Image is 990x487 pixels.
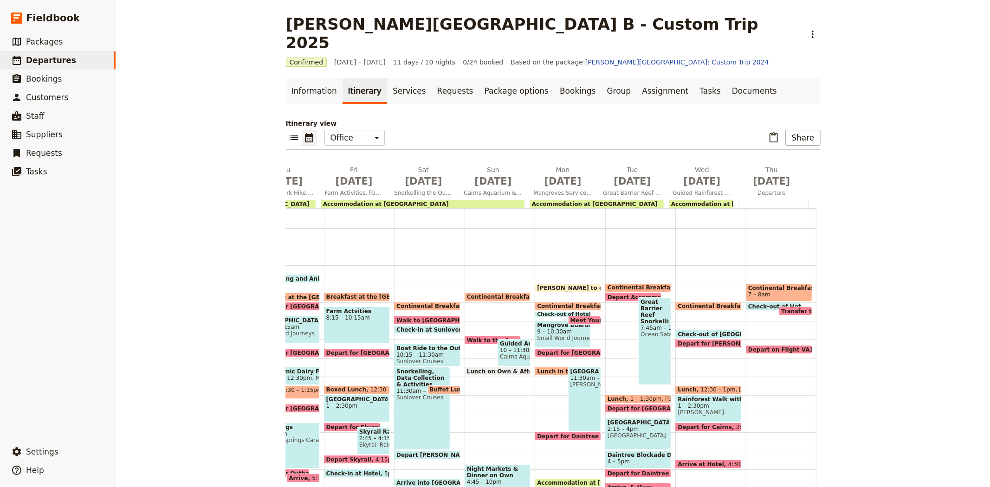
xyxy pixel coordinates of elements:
div: Bio-Dynamic Dairy Farm11:30am – 12:30pmMungalli Creek Dairy [253,367,320,385]
span: Farm Activities, [GEOGRAPHIC_DATA] & Skyrail Cableway [321,189,387,197]
span: Check-out of Hotel [537,312,595,317]
div: Breakfast at the [GEOGRAPHIC_DATA] [324,293,390,301]
span: Great Barrier Reef Snorkelling, Debate & Rainforest Swimming Hole [600,189,666,197]
div: Lunch12:30 – 1:15pm [253,385,320,399]
span: Lunch in the Park [537,368,596,374]
span: Skyrail Rainforest Cableway [359,429,388,435]
span: Walk to the Aquarium [467,337,539,343]
a: Assignment [636,78,694,104]
div: Great Barrier Reef Snorkelling7:45am – 12:30pmOcean Safari [638,297,671,385]
span: [PERSON_NAME] [678,409,739,416]
span: 2:30 – 5pm [256,430,317,437]
span: [DATE] [673,174,731,188]
a: Group [602,78,637,104]
div: Boxed Lunch12:30 – 1pm [324,385,390,394]
span: Tasks [26,167,47,176]
div: Buffet Lunch on the Boat [427,385,460,394]
span: Sunlover Cruises [396,358,458,365]
span: 12:30 – 1pm [370,386,405,393]
span: Sunlover Cruises [396,394,448,401]
span: 11 days / 10 nights [393,58,456,67]
div: Accommodation at [GEOGRAPHIC_DATA] [321,200,524,208]
span: Guided Aquarium Study Tour [500,340,528,347]
span: [DATE] [603,174,662,188]
div: Depart for [GEOGRAPHIC_DATA] [253,348,320,357]
span: Continental Breakfast at Hotel [467,294,567,300]
div: Continental Breakfast at Hotel [605,283,672,292]
span: [GEOGRAPHIC_DATA] [662,396,724,402]
span: Continental Breakfast at Hotel [678,303,778,309]
span: [PERSON_NAME] Crocodile Farm [570,381,599,388]
span: Depart for Daintree Accommodation [608,470,725,476]
div: Check-in at Sunlover [394,325,460,334]
span: Depart for [PERSON_NAME] [678,340,768,346]
div: Walk to the Aquarium [465,336,521,345]
span: Depart for Skyrail Terminal [326,424,415,430]
span: Mangrove Boardwalk & Creek Cleanup [537,322,589,328]
h2: Mon [534,165,592,188]
span: Cow Milking and Animals [256,276,338,282]
button: Wed [DATE]Guided Rainforest Walk with Indigenous Guide [669,165,739,199]
div: Continental Breakfast at Hotel7 – 8am [746,283,812,301]
div: Accommodation at [GEOGRAPHIC_DATA] [530,200,664,208]
span: [GEOGRAPHIC_DATA] [570,368,599,375]
span: Depart for [GEOGRAPHIC_DATA] [256,350,360,356]
div: Skyrail Rainforest Cableway2:45 – 4:15pmSkyrail Rainforest Cableway [357,427,390,455]
span: Suppliers [26,130,63,139]
span: Bio-Dynamic Dairy Farm [256,368,317,375]
div: Hot Springs2:30 – 5pmInnot Hot Springs Caravan & [GEOGRAPHIC_DATA] [253,423,320,468]
button: Tue [DATE]Great Barrier Reef Snorkelling, Debate & Rainforest Swimming Hole [600,165,669,199]
span: [GEOGRAPHIC_DATA] [608,419,669,426]
span: Hot Springs [256,424,317,430]
span: Based on the package: [511,58,769,67]
span: 12:30 – 1:15pm [278,387,322,397]
div: Continental Breakfast at Hotel [465,293,531,301]
span: Boat Ride to the Outer Reef [396,345,458,352]
button: List view [286,130,302,146]
span: [DATE] [395,174,453,188]
div: Accommodation at [GEOGRAPHIC_DATA] [669,200,733,208]
div: Guided Aquarium Study Tour10 – 11:30amCairns Aquarium [498,339,531,366]
div: Depart Accommodation [605,293,661,301]
span: Meet Your Guide Outside Reception & Depart [570,317,717,323]
span: Walk to [GEOGRAPHIC_DATA] [396,317,492,323]
span: Arrive into [GEOGRAPHIC_DATA] [396,480,501,486]
h2: Sat [395,165,453,188]
div: Check-out of Hotel [535,311,591,318]
h2: Tue [603,165,662,188]
span: Depart [PERSON_NAME][GEOGRAPHIC_DATA] [396,452,541,458]
div: [GEOGRAPHIC_DATA]1 – 2:30pm [324,395,390,422]
span: [DATE] – [DATE] [334,58,386,67]
div: Check-in at Hotel5pm [324,469,390,478]
span: Help [26,466,44,475]
span: Accommodation at [GEOGRAPHIC_DATA] [323,201,449,207]
span: 4:15pm [375,456,397,462]
span: Check-in at Sunlover [396,327,465,333]
div: Depart for Skyrail Terminal [324,423,380,431]
div: Boat Ride to the Outer Reef10:15 – 11:30amSunlover Cruises [394,344,460,366]
div: Continental Breakfast at Hotel [675,302,742,311]
div: Check-out of Hotel [746,302,802,311]
span: Depart on Flight VA1292 [748,346,829,352]
span: 7:45am – 12:30pm [641,325,669,331]
h2: Wed [673,165,731,188]
div: Breakfast at the [GEOGRAPHIC_DATA] [253,293,320,301]
span: 1 – 1:30pm [630,396,662,402]
span: Rainforest Walk with Indigenous Guide [678,396,739,403]
span: Depart for [GEOGRAPHIC_DATA] [537,350,641,356]
span: Depart for [GEOGRAPHIC_DATA] [256,405,360,411]
span: Continental Breakfast at Hotel [748,285,810,291]
span: Departure [739,189,805,197]
div: Lunch in the Park [535,367,591,376]
div: [PERSON_NAME] to office [535,283,601,292]
span: Accommodation at [GEOGRAPHIC_DATA] [537,480,667,486]
span: Skyrail Rainforest Cableway [359,442,388,448]
a: Information [286,78,343,104]
span: Packages [26,37,63,46]
span: 2:15 – 4pm [608,426,669,432]
div: Farm Actvities8:15 – 10:15am [324,307,390,343]
span: Small World Journeys [537,335,589,341]
a: Tasks [694,78,726,104]
span: Accommodation at [GEOGRAPHIC_DATA] [532,201,658,207]
a: Bookings [554,78,601,104]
